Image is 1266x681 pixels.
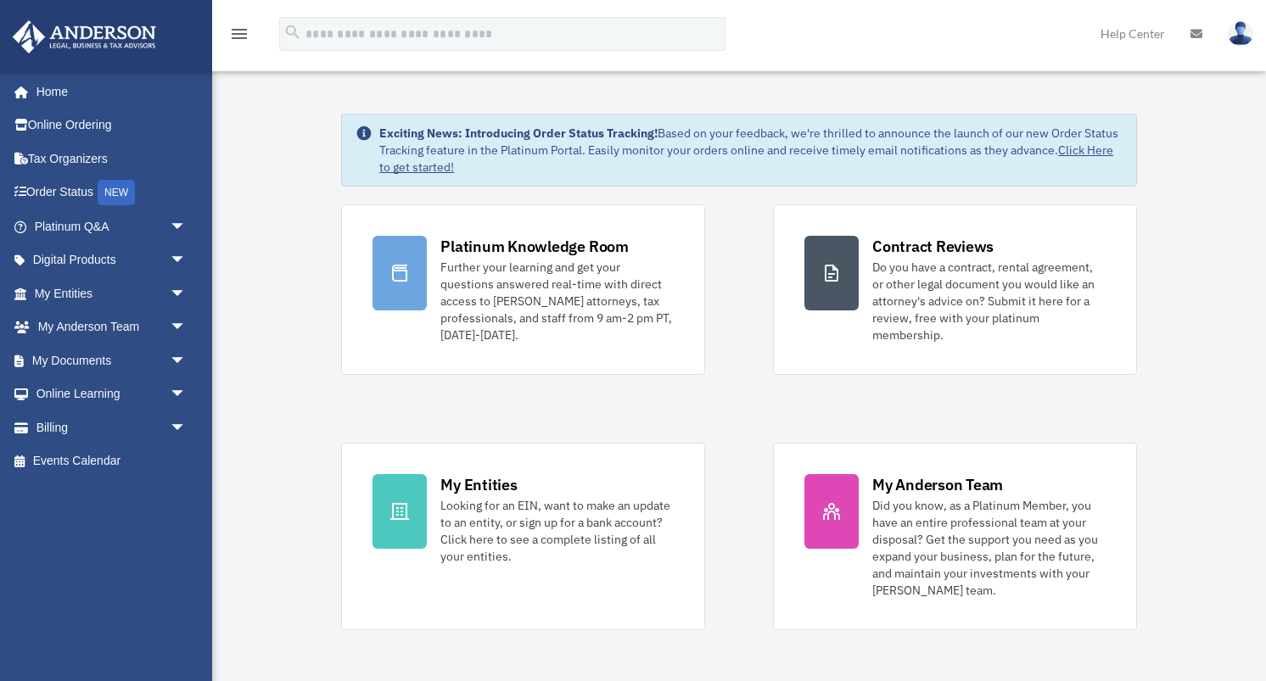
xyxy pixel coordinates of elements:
[872,474,1003,495] div: My Anderson Team
[12,444,212,478] a: Events Calendar
[341,443,705,630] a: My Entities Looking for an EIN, want to make an update to an entity, or sign up for a bank accoun...
[379,125,1123,176] div: Based on your feedback, we're thrilled to announce the launch of our new Order Status Tracking fe...
[170,276,204,311] span: arrow_drop_down
[440,497,674,565] div: Looking for an EIN, want to make an update to an entity, or sign up for a bank account? Click her...
[872,497,1106,599] div: Did you know, as a Platinum Member, you have an entire professional team at your disposal? Get th...
[773,204,1137,375] a: Contract Reviews Do you have a contract, rental agreement, or other legal document you would like...
[12,109,212,142] a: Online Ordering
[440,236,629,257] div: Platinum Knowledge Room
[773,443,1137,630] a: My Anderson Team Did you know, as a Platinum Member, you have an entire professional team at your...
[12,310,212,344] a: My Anderson Teamarrow_drop_down
[12,243,212,277] a: Digital Productsarrow_drop_down
[12,142,212,176] a: Tax Organizers
[170,343,204,378] span: arrow_drop_down
[12,75,204,109] a: Home
[8,20,161,53] img: Anderson Advisors Platinum Portal
[170,410,204,445] span: arrow_drop_down
[170,377,204,412] span: arrow_drop_down
[283,23,302,42] i: search
[379,126,658,141] strong: Exciting News: Introducing Order Status Tracking!
[98,180,135,205] div: NEW
[1228,21,1253,46] img: User Pic
[229,24,249,44] i: menu
[379,142,1113,175] a: Click Here to get started!
[440,474,517,495] div: My Entities
[170,209,204,244] span: arrow_drop_down
[872,259,1106,343] div: Do you have a contract, rental agreement, or other legal document you would like an attorney's ad...
[872,236,994,257] div: Contract Reviews
[12,176,212,210] a: Order StatusNEW
[341,204,705,375] a: Platinum Knowledge Room Further your learning and get your questions answered real-time with dire...
[170,310,204,345] span: arrow_drop_down
[229,30,249,44] a: menu
[440,259,674,343] div: Further your learning and get your questions answered real-time with direct access to [PERSON_NAM...
[170,243,204,278] span: arrow_drop_down
[12,410,212,444] a: Billingarrow_drop_down
[12,377,212,411] a: Online Learningarrow_drop_down
[12,209,212,243] a: Platinum Q&Aarrow_drop_down
[12,343,212,377] a: My Documentsarrow_drop_down
[12,276,212,310] a: My Entitiesarrow_drop_down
